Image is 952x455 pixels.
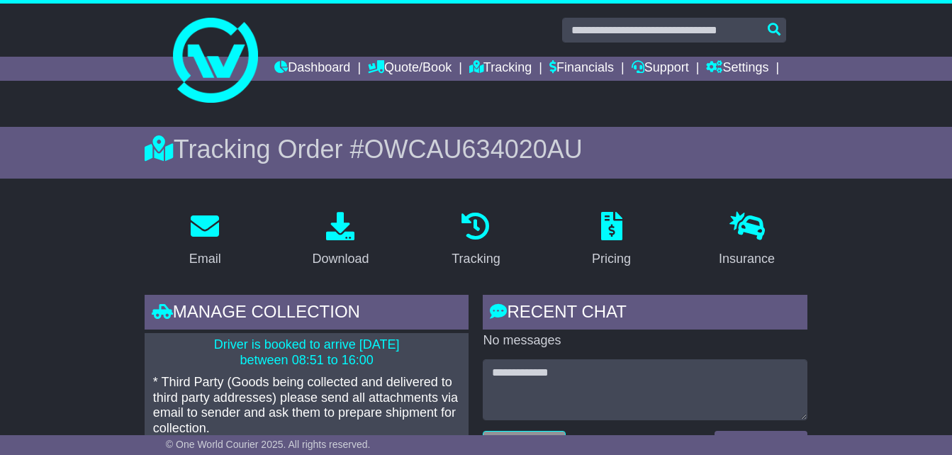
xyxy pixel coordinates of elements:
[592,249,631,269] div: Pricing
[312,249,369,269] div: Download
[274,57,350,81] a: Dashboard
[145,134,807,164] div: Tracking Order #
[632,57,689,81] a: Support
[180,207,230,274] a: Email
[153,375,461,436] p: * Third Party (Goods being collected and delivered to third party addresses) please send all atta...
[166,439,371,450] span: © One World Courier 2025. All rights reserved.
[483,295,807,333] div: RECENT CHAT
[710,207,784,274] a: Insurance
[583,207,640,274] a: Pricing
[442,207,509,274] a: Tracking
[469,57,532,81] a: Tracking
[303,207,378,274] a: Download
[364,135,583,164] span: OWCAU634020AU
[368,57,452,81] a: Quote/Book
[719,249,775,269] div: Insurance
[452,249,500,269] div: Tracking
[706,57,768,81] a: Settings
[189,249,221,269] div: Email
[145,295,469,333] div: Manage collection
[483,333,807,349] p: No messages
[549,57,614,81] a: Financials
[153,337,461,368] p: Driver is booked to arrive [DATE] between 08:51 to 16:00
